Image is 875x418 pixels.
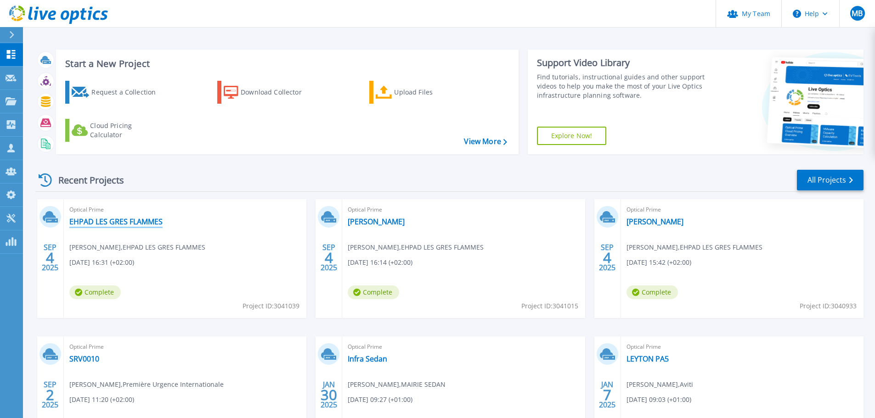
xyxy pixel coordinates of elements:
[627,257,691,268] span: [DATE] 15:42 (+02:00)
[348,205,579,215] span: Optical Prime
[69,342,301,352] span: Optical Prime
[348,354,387,363] a: Infra Sedan
[598,378,616,412] div: JAN 2025
[65,119,168,142] a: Cloud Pricing Calculator
[69,379,224,390] span: [PERSON_NAME] , Première Urgence Internationale
[65,59,507,69] h3: Start a New Project
[627,354,669,363] a: LEYTON PA5
[627,342,858,352] span: Optical Prime
[241,83,314,101] div: Download Collector
[627,379,693,390] span: [PERSON_NAME] , Aviti
[852,10,863,17] span: MB
[46,254,54,262] span: 4
[369,81,472,104] a: Upload Files
[797,170,864,190] a: All Projects
[627,242,762,252] span: [PERSON_NAME] , EHPAD LES GRES FLAMMES
[325,254,333,262] span: 4
[627,217,683,226] a: [PERSON_NAME]
[41,378,59,412] div: SEP 2025
[41,241,59,274] div: SEP 2025
[348,395,412,405] span: [DATE] 09:27 (+01:00)
[243,301,299,311] span: Project ID: 3041039
[521,301,578,311] span: Project ID: 3041015
[348,242,484,252] span: [PERSON_NAME] , EHPAD LES GRES FLAMMES
[348,217,405,226] a: [PERSON_NAME]
[394,83,468,101] div: Upload Files
[65,81,168,104] a: Request a Collection
[90,121,164,139] div: Cloud Pricing Calculator
[69,257,134,268] span: [DATE] 16:31 (+02:00)
[69,217,163,226] a: EHPAD LES GRES FLAMMES
[627,395,691,405] span: [DATE] 09:03 (+01:00)
[217,81,320,104] a: Download Collector
[69,242,205,252] span: [PERSON_NAME] , EHPAD LES GRES FLAMMES
[348,379,446,390] span: [PERSON_NAME] , MAIRIE SEDAN
[603,391,611,399] span: 7
[598,241,616,274] div: SEP 2025
[35,169,136,191] div: Recent Projects
[69,354,99,363] a: SRV0010
[46,391,54,399] span: 2
[320,378,338,412] div: JAN 2025
[537,57,708,69] div: Support Video Library
[537,127,607,145] a: Explore Now!
[537,72,708,100] div: Find tutorials, instructional guides and other support videos to help you make the most of your L...
[464,137,507,146] a: View More
[69,285,121,299] span: Complete
[69,395,134,405] span: [DATE] 11:20 (+02:00)
[91,83,165,101] div: Request a Collection
[348,342,579,352] span: Optical Prime
[320,241,338,274] div: SEP 2025
[627,285,678,299] span: Complete
[69,205,301,215] span: Optical Prime
[321,391,337,399] span: 30
[348,257,412,268] span: [DATE] 16:14 (+02:00)
[603,254,611,262] span: 4
[627,205,858,215] span: Optical Prime
[348,285,399,299] span: Complete
[800,301,857,311] span: Project ID: 3040933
